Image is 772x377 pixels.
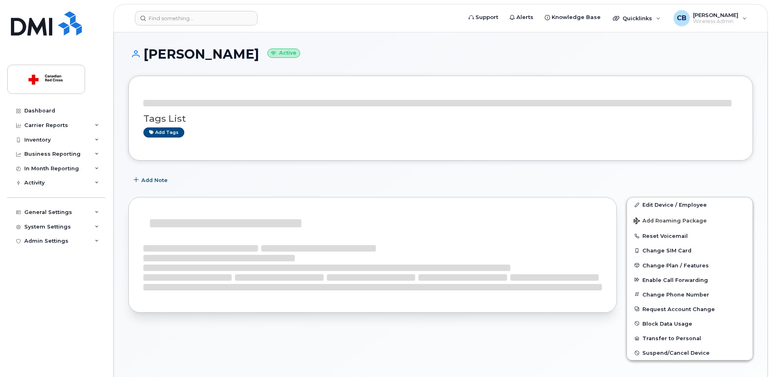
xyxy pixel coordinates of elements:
[627,302,753,316] button: Request Account Change
[627,243,753,258] button: Change SIM Card
[141,176,168,184] span: Add Note
[627,197,753,212] a: Edit Device / Employee
[642,277,708,283] span: Enable Call Forwarding
[267,49,300,58] small: Active
[627,316,753,331] button: Block Data Usage
[633,218,707,225] span: Add Roaming Package
[627,229,753,243] button: Reset Voicemail
[627,258,753,273] button: Change Plan / Features
[627,331,753,345] button: Transfer to Personal
[128,47,753,61] h1: [PERSON_NAME]
[627,345,753,360] button: Suspend/Cancel Device
[642,350,710,356] span: Suspend/Cancel Device
[627,273,753,287] button: Enable Call Forwarding
[143,114,738,124] h3: Tags List
[627,212,753,229] button: Add Roaming Package
[642,262,709,268] span: Change Plan / Features
[143,127,184,138] a: Add tags
[128,173,175,187] button: Add Note
[627,287,753,302] button: Change Phone Number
